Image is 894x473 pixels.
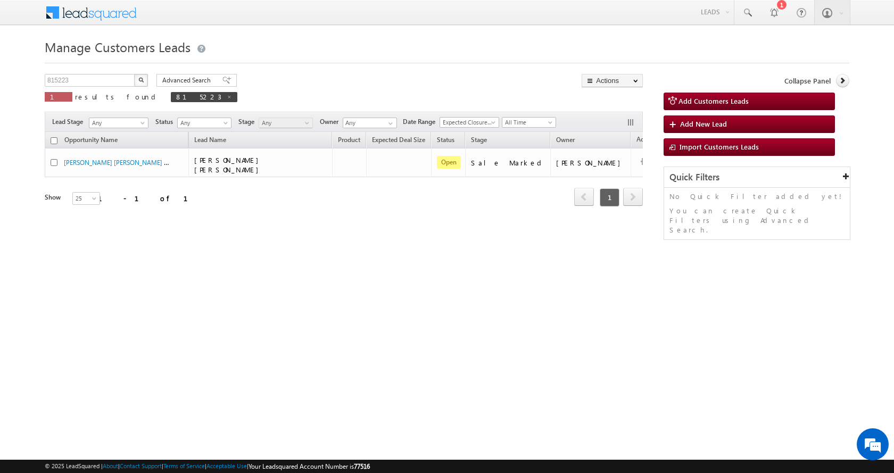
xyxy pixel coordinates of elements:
a: All Time [502,117,556,128]
a: About [103,462,118,469]
p: No Quick Filter added yet! [669,192,845,201]
span: Add New Lead [680,119,727,128]
span: 1 [600,188,619,206]
span: Lead Name [189,134,231,148]
span: Actions [631,134,663,147]
img: Search [138,77,144,82]
span: Product [338,136,360,144]
a: Any [177,118,231,128]
a: Expected Closure Date [440,117,499,128]
div: Quick Filters [664,167,850,188]
span: 77516 [354,462,370,470]
div: 1 - 1 of 1 [98,192,201,204]
span: Expected Closure Date [440,118,495,127]
span: Lead Stage [52,117,87,127]
a: [PERSON_NAME] [PERSON_NAME] - Customers Leads [64,157,215,167]
span: Stage [471,136,487,144]
a: Expected Deal Size [367,134,431,148]
span: Any [178,118,228,128]
span: Owner [320,117,343,127]
span: Manage Customers Leads [45,38,191,55]
a: 25 [72,192,100,205]
span: Owner [556,136,575,144]
div: [PERSON_NAME] [556,158,626,168]
span: All Time [502,118,553,127]
span: prev [574,188,594,206]
span: Open [437,156,461,169]
a: next [623,189,643,206]
a: Acceptable Use [206,462,247,469]
span: © 2025 LeadSquared | | | | | [45,461,370,471]
span: Add Customers Leads [678,96,749,105]
span: Status [155,117,177,127]
a: Contact Support [120,462,162,469]
span: Advanced Search [162,76,214,85]
span: Import Customers Leads [680,142,759,151]
a: Stage [466,134,492,148]
span: Stage [238,117,259,127]
span: [PERSON_NAME] [PERSON_NAME] [194,155,264,174]
div: Show [45,193,64,202]
a: Show All Items [383,118,396,129]
span: 815223 [176,92,221,101]
span: 1 [50,92,67,101]
span: Collapse Panel [784,76,831,86]
input: Type to Search [343,118,397,128]
a: Status [432,134,460,148]
span: Date Range [403,117,440,127]
a: Any [259,118,313,128]
span: results found [75,92,160,101]
a: prev [574,189,594,206]
span: Your Leadsquared Account Number is [249,462,370,470]
a: Any [89,118,148,128]
a: Terms of Service [163,462,205,469]
p: You can create Quick Filters using Advanced Search. [669,206,845,235]
span: Expected Deal Size [372,136,425,144]
button: Actions [582,74,643,87]
span: 25 [73,194,101,203]
span: Any [89,118,145,128]
div: Sale Marked [471,158,545,168]
span: Any [259,118,310,128]
span: next [623,188,643,206]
